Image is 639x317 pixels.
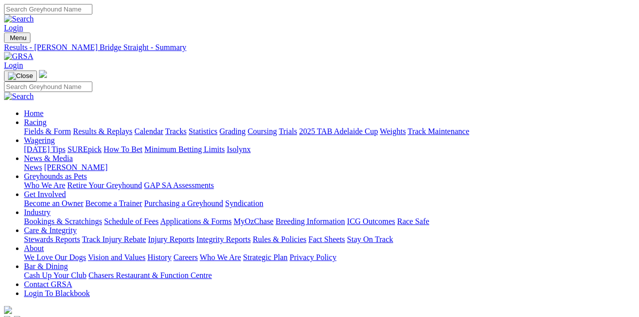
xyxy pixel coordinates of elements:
a: Who We Are [200,253,241,261]
a: Grading [220,127,246,135]
a: News [24,163,42,171]
a: Trials [279,127,297,135]
a: How To Bet [104,145,143,153]
div: News & Media [24,163,635,172]
img: Search [4,14,34,23]
a: Bar & Dining [24,262,68,270]
a: Applications & Forms [160,217,232,225]
a: Track Maintenance [408,127,469,135]
a: Wagering [24,136,55,144]
a: Tracks [165,127,187,135]
button: Toggle navigation [4,32,30,43]
button: Toggle navigation [4,70,37,81]
a: Login [4,23,23,32]
a: Become an Owner [24,199,83,207]
a: Statistics [189,127,218,135]
a: Vision and Values [88,253,145,261]
a: ICG Outcomes [347,217,395,225]
a: Cash Up Your Club [24,271,86,279]
a: Care & Integrity [24,226,77,234]
a: History [147,253,171,261]
input: Search [4,4,92,14]
input: Search [4,81,92,92]
div: Racing [24,127,635,136]
span: Menu [10,34,26,41]
a: MyOzChase [234,217,274,225]
img: logo-grsa-white.png [4,306,12,314]
a: [PERSON_NAME] [44,163,107,171]
div: About [24,253,635,262]
a: Home [24,109,43,117]
a: Who We Are [24,181,65,189]
a: Careers [173,253,198,261]
a: Retire Your Greyhound [67,181,142,189]
a: Strategic Plan [243,253,288,261]
a: Injury Reports [148,235,194,243]
a: SUREpick [67,145,101,153]
a: News & Media [24,154,73,162]
a: Bookings & Scratchings [24,217,102,225]
a: Stay On Track [347,235,393,243]
a: Isolynx [227,145,251,153]
img: Close [8,72,33,80]
a: Calendar [134,127,163,135]
a: Login To Blackbook [24,289,90,297]
div: Get Involved [24,199,635,208]
div: Industry [24,217,635,226]
img: logo-grsa-white.png [39,70,47,78]
a: Chasers Restaurant & Function Centre [88,271,212,279]
a: Become a Trainer [85,199,142,207]
a: Minimum Betting Limits [144,145,225,153]
a: Purchasing a Greyhound [144,199,223,207]
a: Results & Replays [73,127,132,135]
a: Integrity Reports [196,235,251,243]
a: Results - [PERSON_NAME] Bridge Straight - Summary [4,43,635,52]
a: 2025 TAB Adelaide Cup [299,127,378,135]
img: Search [4,92,34,101]
a: Stewards Reports [24,235,80,243]
a: [DATE] Tips [24,145,65,153]
a: Contact GRSA [24,280,72,288]
a: About [24,244,44,252]
a: Track Injury Rebate [82,235,146,243]
img: GRSA [4,52,33,61]
a: Racing [24,118,46,126]
a: Breeding Information [276,217,345,225]
a: Syndication [225,199,263,207]
a: Coursing [248,127,277,135]
a: GAP SA Assessments [144,181,214,189]
a: Race Safe [397,217,429,225]
a: Weights [380,127,406,135]
div: Wagering [24,145,635,154]
a: Schedule of Fees [104,217,158,225]
a: Fact Sheets [309,235,345,243]
a: Greyhounds as Pets [24,172,87,180]
a: Get Involved [24,190,66,198]
div: Care & Integrity [24,235,635,244]
a: Fields & Form [24,127,71,135]
a: Privacy Policy [290,253,336,261]
a: Rules & Policies [253,235,307,243]
a: Industry [24,208,50,216]
div: Bar & Dining [24,271,635,280]
div: Greyhounds as Pets [24,181,635,190]
a: Login [4,61,23,69]
a: We Love Our Dogs [24,253,86,261]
